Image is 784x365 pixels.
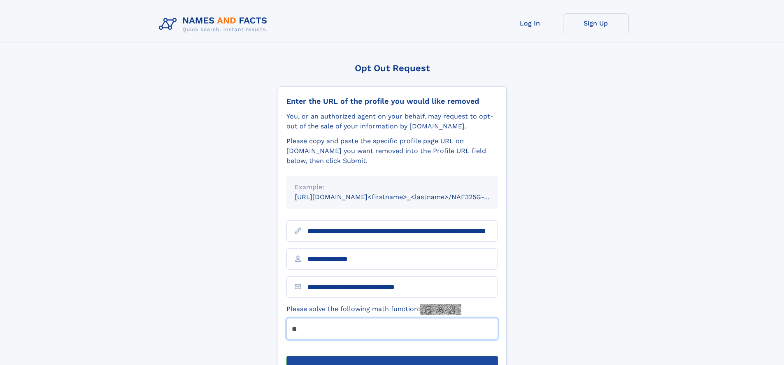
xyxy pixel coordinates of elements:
[286,97,498,106] div: Enter the URL of the profile you would like removed
[563,13,629,33] a: Sign Up
[295,182,490,192] div: Example:
[286,112,498,131] div: You, or an authorized agent on your behalf, may request to opt-out of the sale of your informatio...
[497,13,563,33] a: Log In
[286,136,498,166] div: Please copy and paste the specific profile page URL on [DOMAIN_NAME] you want removed into the Pr...
[295,193,514,201] small: [URL][DOMAIN_NAME]<firstname>_<lastname>/NAF325G-xxxxxxxx
[286,304,461,315] label: Please solve the following math function:
[278,63,507,73] div: Opt Out Request
[156,13,274,35] img: Logo Names and Facts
